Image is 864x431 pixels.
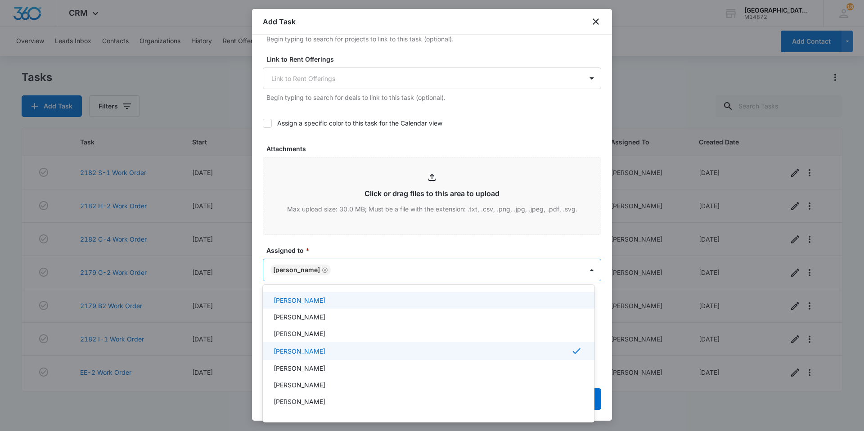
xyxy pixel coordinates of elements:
[274,296,325,305] p: [PERSON_NAME]
[274,380,325,390] p: [PERSON_NAME]
[274,329,325,338] p: [PERSON_NAME]
[274,312,325,322] p: [PERSON_NAME]
[274,346,325,356] p: [PERSON_NAME]
[274,413,340,423] p: Maintenance Manager
[274,397,325,406] p: [PERSON_NAME]
[274,364,325,373] p: [PERSON_NAME]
